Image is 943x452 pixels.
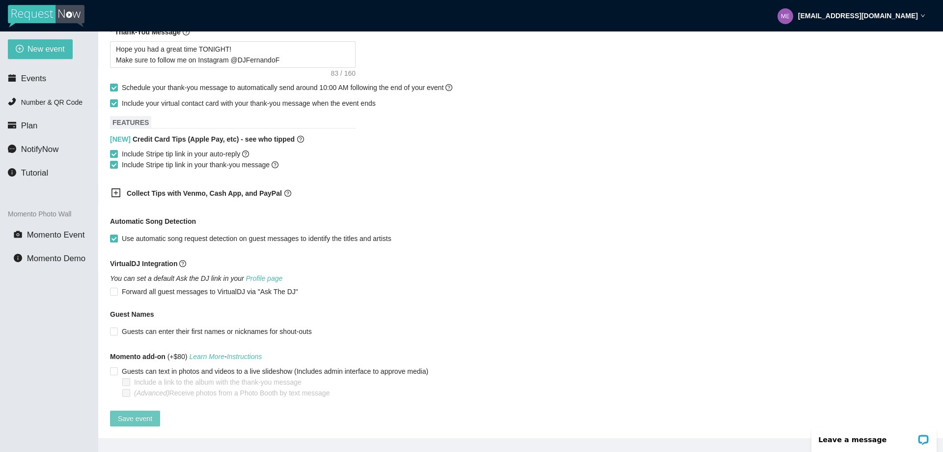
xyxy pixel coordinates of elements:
[110,116,151,129] span: FEATURES
[27,230,85,240] span: Momento Event
[110,260,177,268] b: VirtualDJ Integration
[21,74,46,83] span: Events
[8,5,84,28] img: RequestNow
[21,121,38,130] span: Plan
[110,135,131,143] span: [NEW]
[110,310,154,318] b: Guest Names
[920,13,925,18] span: down
[14,230,22,239] span: camera
[118,326,316,337] span: Guests can enter their first names or nicknames for shout-outs
[242,151,249,157] span: question-circle
[284,190,291,197] span: question-circle
[189,353,262,361] i: -
[189,353,224,361] a: Learn More
[127,189,282,197] b: Collect Tips with Venmo, Cash App, and PayPal
[246,274,283,282] a: Profile page
[445,84,452,91] span: question-circle
[805,421,943,452] iframe: LiveChat chat widget
[118,233,395,244] span: Use automatic song request detection on guest messages to identify the titles and artists
[179,260,186,267] span: question-circle
[118,286,302,297] span: Forward all guest messages to VirtualDJ via "Ask The DJ"
[110,216,196,227] b: Automatic Song Detection
[103,182,349,206] div: Collect Tips with Venmo, Cash App, and PayPalquestion-circle
[28,43,65,55] span: New event
[227,353,262,361] a: Instructions
[777,8,793,24] img: 857ddd2fa6698a26fa621b10566aaef6
[130,388,333,398] span: Receive photos from a Photo Booth by text message
[122,99,376,107] span: Include your virtual contact card with your thank-you message when the event ends
[122,84,452,91] span: Schedule your thank-you message to automatically send around 10:00 AM following the end of your e...
[8,39,73,59] button: plus-circleNew event
[134,389,169,397] i: (Advanced)
[110,411,160,426] button: Save event
[8,97,16,106] span: phone
[8,121,16,129] span: credit-card
[16,45,24,54] span: plus-circle
[8,168,16,177] span: info-circle
[110,353,166,361] b: Momento add-on
[183,29,190,35] span: question-circle
[118,159,282,170] span: Include Stripe tip link in your thank-you message
[118,413,152,424] span: Save event
[110,351,262,362] span: (+$80)
[110,41,356,68] textarea: Hope you had a great time TONIGHT! Make sure to follow me on Instagram @DJFernandoF
[114,28,180,36] b: Thank-You Message
[272,161,278,168] span: question-circle
[8,145,16,153] span: message
[118,149,253,159] span: Include Stripe tip link in your auto-reply
[21,168,48,178] span: Tutorial
[27,254,85,263] span: Momento Demo
[111,188,121,198] span: plus-square
[21,145,58,154] span: NotifyNow
[798,12,918,20] strong: [EMAIL_ADDRESS][DOMAIN_NAME]
[8,74,16,82] span: calendar
[130,377,305,388] span: Include a link to the album with the thank-you message
[110,134,295,145] b: Credit Card Tips (Apple Pay, etc) - see who tipped
[118,366,432,377] span: Guests can text in photos and videos to a live slideshow (Includes admin interface to approve media)
[21,98,83,106] span: Number & QR Code
[110,274,282,282] i: You can set a default Ask the DJ link in your
[297,134,304,145] span: question-circle
[14,254,22,262] span: info-circle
